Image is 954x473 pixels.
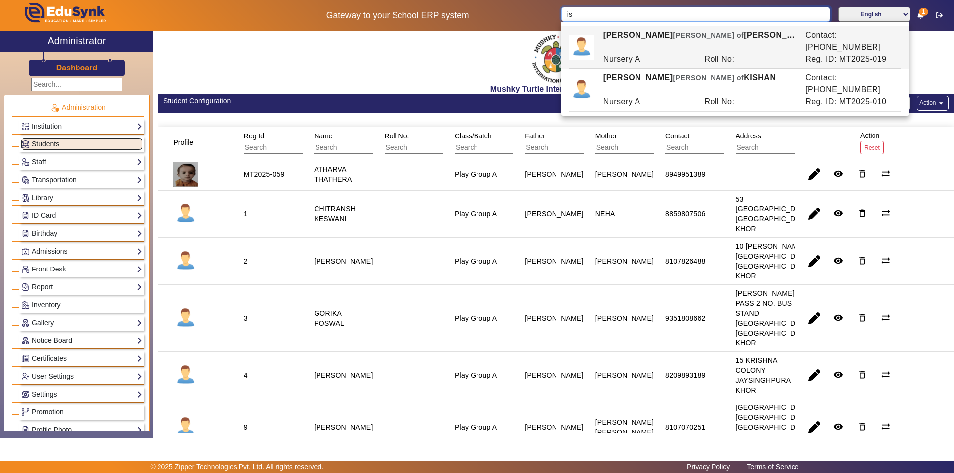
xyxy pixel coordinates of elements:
[56,63,98,73] a: Dashboard
[665,370,705,380] div: 8209893189
[595,209,615,219] div: NEHA
[736,132,761,140] span: Address
[665,256,705,266] div: 8107826488
[936,98,946,108] mat-icon: arrow_drop_down
[662,127,767,158] div: Contact
[244,132,264,140] span: Reg Id
[173,306,198,331] img: profile.png
[525,141,614,154] input: Search
[314,257,373,265] staff-with-status: [PERSON_NAME]
[682,460,735,473] a: Privacy Policy
[525,370,583,380] div: [PERSON_NAME]
[595,256,654,266] div: [PERSON_NAME]
[22,140,29,148] img: Students.png
[170,134,206,151] div: Profile
[595,141,684,154] input: Search
[48,35,106,47] h2: Administrator
[857,169,867,179] mat-icon: delete_outline
[598,29,800,53] div: [PERSON_NAME] [PERSON_NAME]
[665,209,705,219] div: 8859807506
[381,127,486,158] div: Roll No.
[919,8,928,16] span: 1
[525,313,583,323] div: [PERSON_NAME]
[244,209,248,219] div: 1
[881,422,891,432] mat-icon: sync_alt
[569,77,594,102] img: profile.png
[31,78,122,91] input: Search...
[455,422,497,432] div: Play Group A
[455,132,492,140] span: Class/Batch
[665,141,754,154] input: Search
[21,299,142,311] a: Inventory
[314,423,373,431] staff-with-status: [PERSON_NAME]
[244,370,248,380] div: 4
[833,313,843,323] mat-icon: remove_red_eye
[561,7,830,22] input: Search
[732,127,837,158] div: Address
[833,256,843,266] mat-icon: remove_red_eye
[22,408,29,416] img: Branchoperations.png
[525,169,583,179] div: [PERSON_NAME]
[32,301,61,309] span: Inventory
[455,370,497,380] div: Play Group A
[314,205,356,223] staff-with-status: CHITRANSH KESWANI
[525,209,583,219] div: [PERSON_NAME]
[531,33,581,84] img: f2cfa3ea-8c3d-4776-b57d-4b8cb03411bc
[173,249,198,273] img: profile.png
[833,370,843,380] mat-icon: remove_red_eye
[311,127,415,158] div: Name
[314,309,344,327] staff-with-status: GORIKA POSWAL
[173,202,198,226] img: profile.png
[595,313,654,323] div: [PERSON_NAME]
[0,31,153,52] a: Administrator
[665,132,689,140] span: Contact
[314,132,332,140] span: Name
[314,165,352,183] staff-with-status: ATHARVA THATHERA
[244,141,333,154] input: Search
[736,288,810,348] div: [PERSON_NAME] KE PASS 2 NO. BUS STAND [GEOGRAPHIC_DATA] [GEOGRAPHIC_DATA] KHOR
[881,256,891,266] mat-icon: sync_alt
[595,417,654,437] div: [PERSON_NAME] [PERSON_NAME]
[736,241,810,281] div: 10 [PERSON_NAME][GEOGRAPHIC_DATA] [GEOGRAPHIC_DATA] KHOR
[598,53,699,65] div: Nursery A
[595,169,654,179] div: [PERSON_NAME]
[151,462,324,472] p: © 2025 Zipper Technologies Pvt. Ltd. All rights reserved.
[163,96,551,106] div: Student Configuration
[244,169,285,179] div: MT2025-059
[569,35,594,60] img: profile.png
[833,208,843,218] mat-icon: remove_red_eye
[736,141,825,154] input: Search
[314,141,403,154] input: Search
[455,313,497,323] div: Play Group A
[21,138,142,150] a: Students
[158,84,954,94] h2: Mushky Turtle International school
[857,127,887,158] div: Action
[800,96,902,108] div: Reg. ID: MT2025-010
[21,406,142,418] a: Promotion
[32,408,64,416] span: Promotion
[673,74,744,82] span: [PERSON_NAME] of
[881,370,891,380] mat-icon: sync_alt
[598,96,699,108] div: Nursery A
[598,72,800,96] div: [PERSON_NAME] KISHAN
[857,422,867,432] mat-icon: delete_outline
[525,422,583,432] div: [PERSON_NAME]
[736,355,791,395] div: 15 KRISHNA COLONY JAYSINGHPURA KHOR
[451,127,556,158] div: Class/Batch
[244,256,248,266] div: 2
[22,301,29,309] img: Inventory.png
[455,169,497,179] div: Play Group A
[240,127,345,158] div: Reg Id
[50,103,59,112] img: Administration.png
[173,415,198,440] img: profile.png
[173,162,198,187] img: 1e6a7432-eec3-4f5f-b620-ecdb046e52cc
[173,138,193,146] span: Profile
[665,169,705,179] div: 8949951389
[881,169,891,179] mat-icon: sync_alt
[455,141,544,154] input: Search
[736,194,810,234] div: 53 [GEOGRAPHIC_DATA] [GEOGRAPHIC_DATA] KHOR
[173,363,198,388] img: profile.png
[525,132,545,140] span: Father
[857,208,867,218] mat-icon: delete_outline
